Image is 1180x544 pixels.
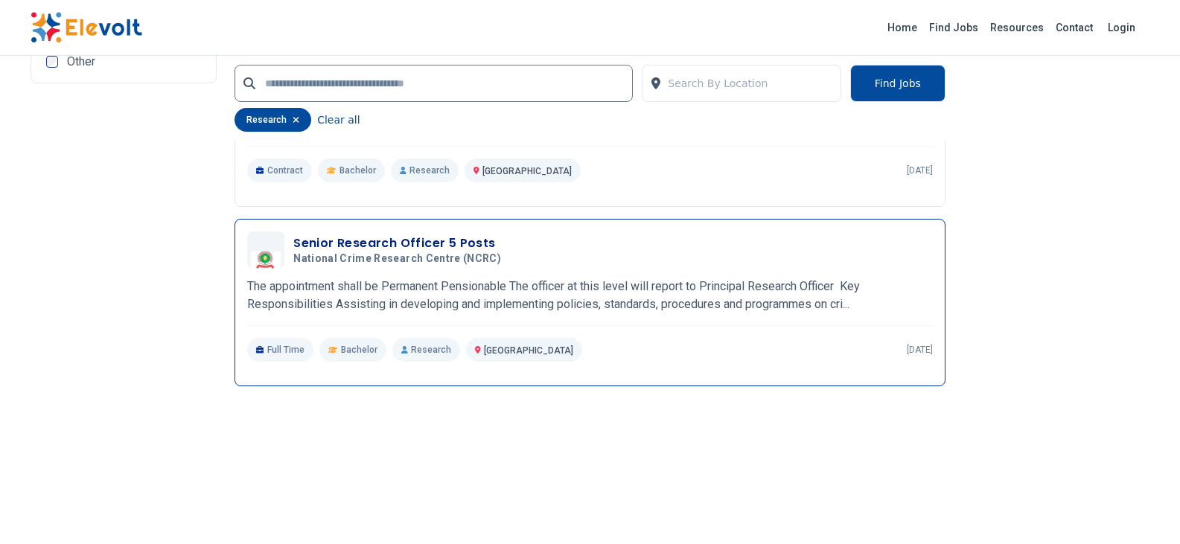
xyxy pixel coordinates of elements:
[1106,473,1180,544] iframe: Chat Widget
[247,231,933,362] a: National Crime Research Centre (NCRC)Senior Research Officer 5 PostsNational Crime Research Centr...
[963,83,1150,530] iframe: Advertisement
[31,12,142,43] img: Elevolt
[235,410,945,542] iframe: Advertisement
[247,278,933,313] p: The appointment shall be Permanent Pensionable The officer at this level will report to Principal...
[850,65,945,102] button: Find Jobs
[293,234,507,252] h3: Senior Research Officer 5 Posts
[341,344,377,356] span: Bachelor
[923,16,984,39] a: Find Jobs
[251,231,281,269] img: National Crime Research Centre (NCRC)
[67,56,95,68] span: Other
[392,338,460,362] p: Research
[907,344,933,356] p: [DATE]
[984,16,1050,39] a: Resources
[339,164,376,176] span: Bachelor
[1099,13,1144,42] a: Login
[484,345,573,356] span: [GEOGRAPHIC_DATA]
[31,95,217,542] iframe: Advertisement
[1050,16,1099,39] a: Contact
[247,159,312,182] p: Contract
[482,166,572,176] span: [GEOGRAPHIC_DATA]
[247,338,313,362] p: Full Time
[317,108,360,132] button: Clear all
[881,16,923,39] a: Home
[235,108,311,132] div: research
[46,56,58,68] input: Other
[293,252,501,266] span: National Crime Research Centre (NCRC)
[391,159,459,182] p: Research
[907,164,933,176] p: [DATE]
